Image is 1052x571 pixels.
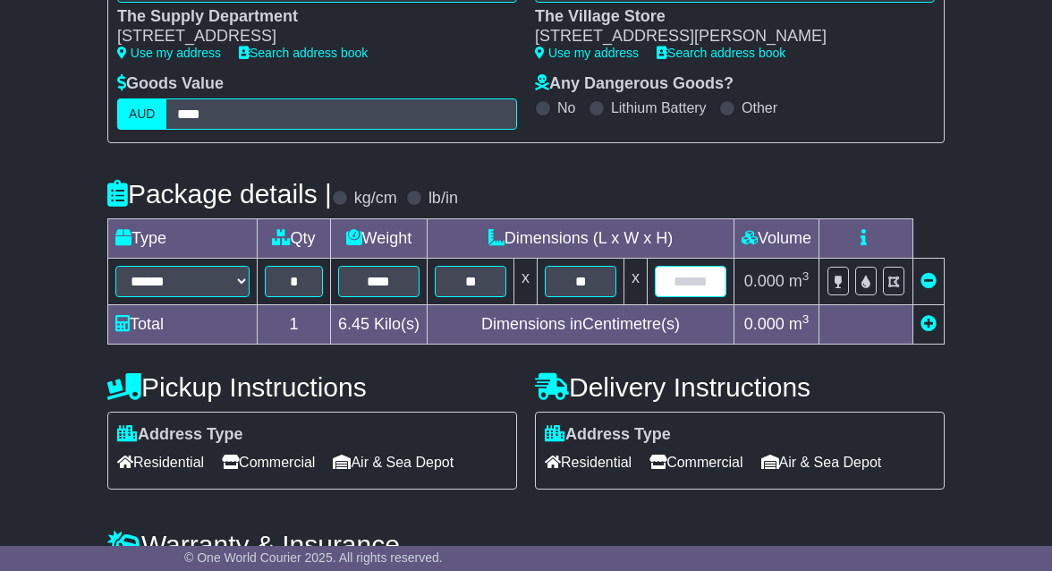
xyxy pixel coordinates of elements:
span: 0.000 [744,272,785,290]
a: Search address book [657,46,785,60]
label: Address Type [117,425,243,445]
span: 0.000 [744,315,785,333]
span: Commercial [222,448,315,476]
h4: Delivery Instructions [535,372,945,402]
a: Search address book [239,46,368,60]
td: x [624,258,648,304]
h4: Pickup Instructions [107,372,517,402]
sup: 3 [802,312,810,326]
td: Kilo(s) [330,304,427,344]
a: Remove this item [920,272,937,290]
div: The Village Store [535,7,917,27]
span: © One World Courier 2025. All rights reserved. [184,550,443,565]
a: Use my address [117,46,221,60]
label: lb/in [428,189,458,209]
sup: 3 [802,269,810,283]
span: Residential [545,448,632,476]
label: Any Dangerous Goods? [535,74,734,94]
td: Total [107,304,257,344]
h4: Package details | [107,179,332,209]
span: m [789,272,810,290]
span: Air & Sea Depot [761,448,882,476]
td: Type [107,218,257,258]
label: Goods Value [117,74,224,94]
td: Volume [734,218,819,258]
label: Other [742,99,777,116]
label: Address Type [545,425,671,445]
td: 1 [257,304,330,344]
span: Residential [117,448,204,476]
td: Weight [330,218,427,258]
span: m [789,315,810,333]
div: The Supply Department [117,7,499,27]
a: Add new item [920,315,937,333]
h4: Warranty & Insurance [107,530,945,559]
div: [STREET_ADDRESS] [117,27,499,47]
label: Lithium Battery [611,99,707,116]
td: x [514,258,538,304]
label: No [557,99,575,116]
td: Dimensions (L x W x H) [428,218,734,258]
td: Qty [257,218,330,258]
div: [STREET_ADDRESS][PERSON_NAME] [535,27,917,47]
span: Air & Sea Depot [333,448,454,476]
label: kg/cm [354,189,397,209]
span: 6.45 [338,315,369,333]
span: Commercial [649,448,742,476]
td: Dimensions in Centimetre(s) [428,304,734,344]
label: AUD [117,98,167,130]
a: Use my address [535,46,639,60]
